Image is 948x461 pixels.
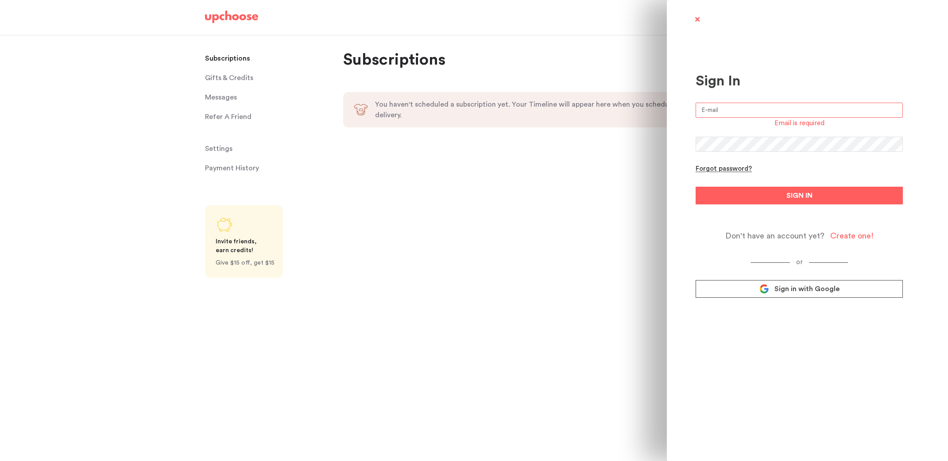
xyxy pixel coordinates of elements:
div: Forgot password? [696,165,752,173]
span: SIGN IN [786,190,813,201]
span: Don't have an account yet? [725,231,824,241]
a: Sign in with Google [696,280,903,298]
span: Sign in with Google [774,284,840,293]
span: or [790,259,809,265]
div: Sign In [696,73,903,89]
div: Create one! [830,231,874,241]
div: Email is required [774,119,824,128]
button: SIGN IN [696,187,903,204]
input: E-mail [696,103,903,118]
